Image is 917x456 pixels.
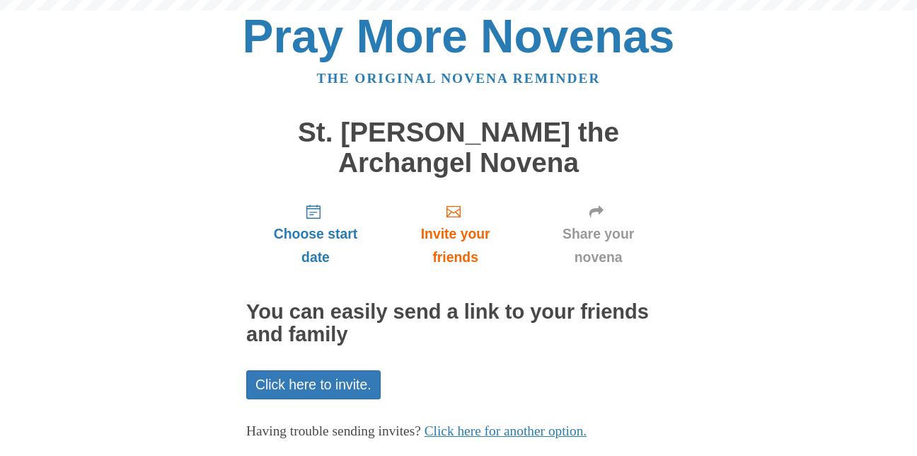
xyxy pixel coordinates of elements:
[246,370,381,399] a: Click here to invite.
[540,222,657,269] span: Share your novena
[246,301,671,346] h2: You can easily send a link to your friends and family
[399,222,512,269] span: Invite your friends
[246,423,421,438] span: Having trouble sending invites?
[385,192,526,276] a: Invite your friends
[243,10,675,62] a: Pray More Novenas
[425,423,587,438] a: Click here for another option.
[526,192,671,276] a: Share your novena
[246,192,385,276] a: Choose start date
[260,222,371,269] span: Choose start date
[246,118,671,178] h1: St. [PERSON_NAME] the Archangel Novena
[317,71,601,86] a: The original novena reminder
